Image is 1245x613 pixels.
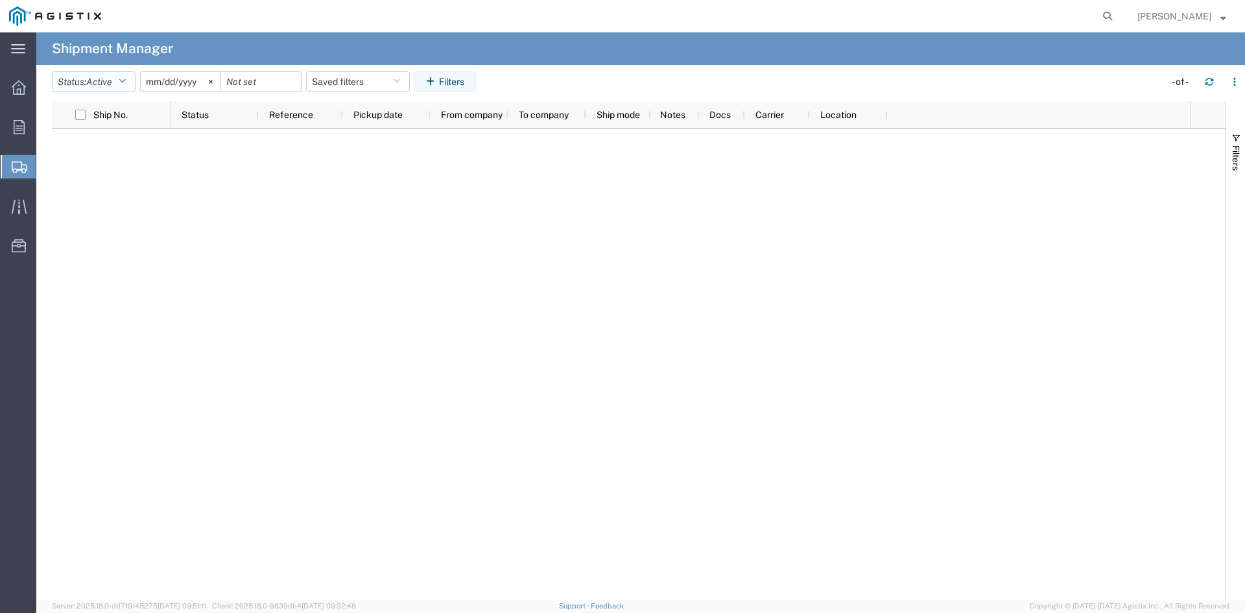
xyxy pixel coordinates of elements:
[353,110,403,120] span: Pickup date
[52,602,206,610] span: Server: 2025.18.0-dd719145275
[158,602,206,610] span: [DATE] 09:51:11
[1172,75,1194,89] div: - of -
[182,110,209,120] span: Status
[93,110,128,120] span: Ship No.
[1231,145,1241,171] span: Filters
[519,110,569,120] span: To company
[709,110,731,120] span: Docs
[52,71,136,92] button: Status:Active
[820,110,857,120] span: Location
[306,71,410,92] button: Saved filters
[559,602,591,610] a: Support
[9,6,101,26] img: logo
[52,32,173,65] h4: Shipment Manager
[1137,8,1227,24] button: [PERSON_NAME]
[1137,9,1211,23] span: Amanda Brown
[660,110,685,120] span: Notes
[269,110,313,120] span: Reference
[221,72,301,91] input: Not set
[591,602,624,610] a: Feedback
[86,77,112,87] span: Active
[212,602,356,610] span: Client: 2025.18.0-9839db4
[441,110,503,120] span: From company
[597,110,640,120] span: Ship mode
[1030,601,1229,612] span: Copyright © [DATE]-[DATE] Agistix Inc., All Rights Reserved
[755,110,784,120] span: Carrier
[302,602,356,610] span: [DATE] 09:32:48
[141,72,220,91] input: Not set
[414,71,476,92] button: Filters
